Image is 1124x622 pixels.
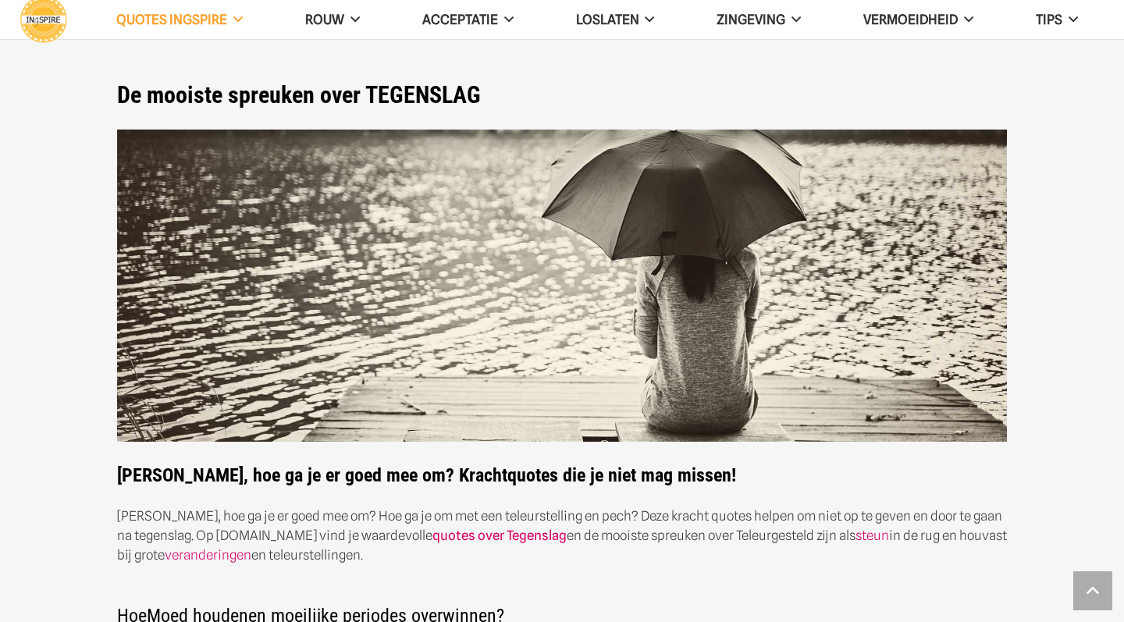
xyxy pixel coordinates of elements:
[116,12,227,27] span: QUOTES INGSPIRE
[863,12,958,27] span: VERMOEIDHEID
[1073,571,1112,610] a: Terug naar top
[1036,12,1062,27] span: TIPS
[855,528,889,543] a: steun
[117,81,1007,109] h1: De mooiste spreuken over TEGENSLAG
[576,12,639,27] span: Loslaten
[432,528,567,543] a: quotes over Tegenslag
[117,506,1007,565] p: [PERSON_NAME], hoe ga je er goed mee om? Hoe ga je om met een teleurstelling en pech? Deze kracht...
[165,547,251,563] a: veranderingen
[305,12,344,27] span: ROUW
[717,12,785,27] span: Zingeving
[422,12,498,27] span: Acceptatie
[117,464,736,486] strong: [PERSON_NAME], hoe ga je er goed mee om? Krachtquotes die je niet mag missen!
[117,130,1007,443] img: Spreuken over Tegenslag in mindere tijden van Ingspire.nl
